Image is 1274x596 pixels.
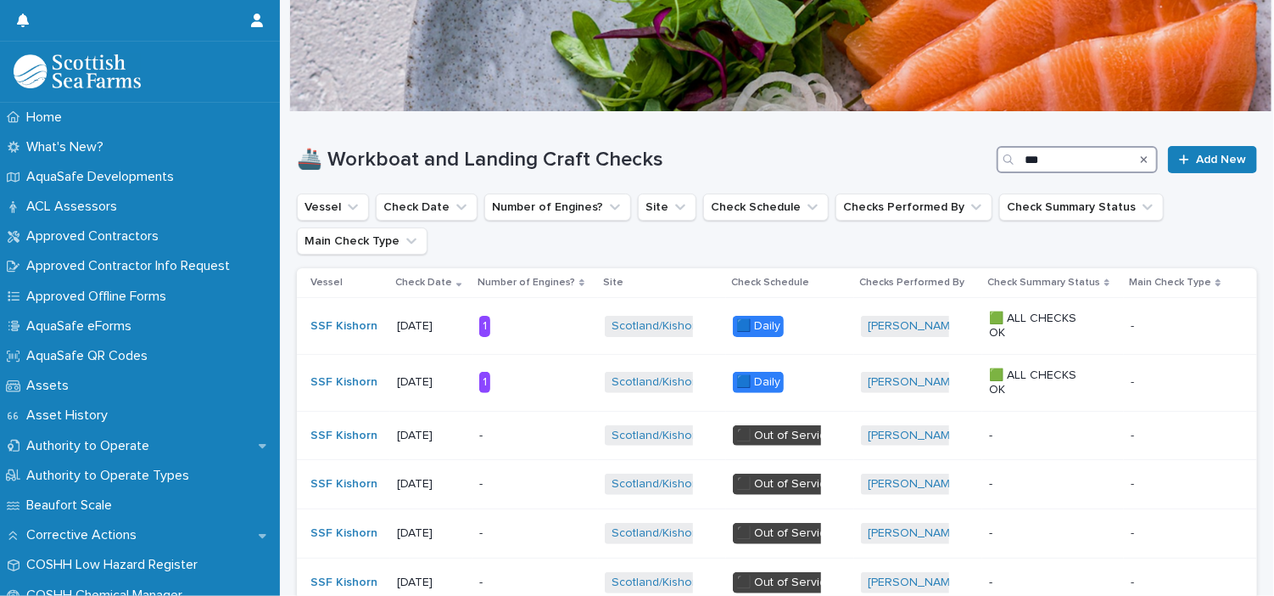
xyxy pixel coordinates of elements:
[297,460,1257,509] tr: SSF Kishorn [DATE]-Scotland/Kishorn Shared Shorebase ⬛️ Out of Service[PERSON_NAME] ---
[1131,572,1137,590] p: -
[397,526,466,541] p: [DATE]
[20,498,126,514] p: Beaufort Scale
[479,526,585,541] p: -
[297,509,1257,559] tr: SSF Kishorn [DATE]-Scotland/Kishorn Shared Shorebase ⬛️ Out of Service[PERSON_NAME] ---
[20,199,131,215] p: ACL Assessors
[1168,146,1257,173] a: Add New
[733,523,836,544] div: ⬛️ Out of Service
[989,526,1095,541] p: -
[20,289,180,305] p: Approved Offline Forms
[989,477,1095,492] p: -
[310,375,377,390] a: SSF Kishorn
[1131,372,1137,390] p: -
[999,194,1164,221] button: Check Summary Status
[20,348,161,364] p: AquaSafe QR Codes
[20,318,145,335] p: AquaSafe eForms
[20,228,172,245] p: Approved Contractors
[612,526,811,541] a: Scotland/Kishorn Shared Shorebase
[612,576,811,590] a: Scotland/Kishorn Shared Shorebase
[612,477,811,492] a: Scotland/Kishorn Shared Shorebase
[310,526,377,541] a: SSF Kishorn
[603,273,623,292] p: Site
[310,477,377,492] a: SSF Kishorn
[297,194,369,221] button: Vessel
[397,429,466,443] p: [DATE]
[989,312,1095,340] p: 🟩 ALL CHECKS OK
[1129,273,1211,292] p: Main Check Type
[733,372,784,393] div: 🟦 Daily
[20,527,150,543] p: Corrective Actions
[989,368,1095,397] p: 🟩 ALL CHECKS OK
[297,228,427,255] button: Main Check Type
[1196,154,1246,166] span: Add New
[703,194,829,221] button: Check Schedule
[868,576,960,590] a: [PERSON_NAME]
[20,378,82,394] p: Assets
[989,576,1095,590] p: -
[20,258,243,274] p: Approved Contractor Info Request
[20,110,75,126] p: Home
[868,375,960,390] a: [PERSON_NAME]
[376,194,478,221] button: Check Date
[310,576,377,590] a: SSF Kishorn
[310,273,343,292] p: Vessel
[484,194,631,221] button: Number of Engines?
[297,298,1257,355] tr: SSF Kishorn [DATE]1Scotland/Kishorn Shared Shorebase 🟦 Daily[PERSON_NAME] 🟩 ALL CHECKS OK--
[733,572,836,593] div: ⬛️ Out of Service
[310,319,377,334] a: SSF Kishorn
[479,316,490,337] div: 1
[397,576,466,590] p: [DATE]
[859,273,964,292] p: Checks Performed By
[478,273,575,292] p: Number of Engines?
[20,468,203,484] p: Authority to Operate Types
[479,477,585,492] p: -
[397,477,466,492] p: [DATE]
[397,319,466,334] p: [DATE]
[1131,425,1137,443] p: -
[731,273,809,292] p: Check Schedule
[20,169,187,185] p: AquaSafe Developments
[1131,316,1137,334] p: -
[868,319,960,334] a: [PERSON_NAME]
[638,194,696,221] button: Site
[20,408,121,424] p: Asset History
[20,557,211,573] p: COSHH Low Hazard Register
[479,429,585,443] p: -
[297,148,990,172] h1: 🚢 Workboat and Landing Craft Checks
[733,316,784,337] div: 🟦 Daily
[612,429,811,443] a: Scotland/Kishorn Shared Shorebase
[835,194,992,221] button: Checks Performed By
[1131,474,1137,492] p: -
[479,372,490,393] div: 1
[733,474,836,495] div: ⬛️ Out of Service
[395,273,452,292] p: Check Date
[868,477,960,492] a: [PERSON_NAME]
[612,375,811,390] a: Scotland/Kishorn Shared Shorebase
[612,319,811,334] a: Scotland/Kishorn Shared Shorebase
[479,576,585,590] p: -
[868,526,960,541] a: [PERSON_NAME]
[310,429,377,443] a: SSF Kishorn
[20,438,163,454] p: Authority to Operate
[987,273,1100,292] p: Check Summary Status
[297,411,1257,460] tr: SSF Kishorn [DATE]-Scotland/Kishorn Shared Shorebase ⬛️ Out of Service[PERSON_NAME] ---
[989,429,1095,443] p: -
[1131,523,1137,541] p: -
[397,375,466,390] p: [DATE]
[868,429,960,443] a: [PERSON_NAME]
[297,354,1257,411] tr: SSF Kishorn [DATE]1Scotland/Kishorn Shared Shorebase 🟦 Daily[PERSON_NAME] 🟩 ALL CHECKS OK--
[20,139,117,155] p: What's New?
[997,146,1158,173] input: Search
[733,425,836,447] div: ⬛️ Out of Service
[14,54,141,88] img: bPIBxiqnSb2ggTQWdOVV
